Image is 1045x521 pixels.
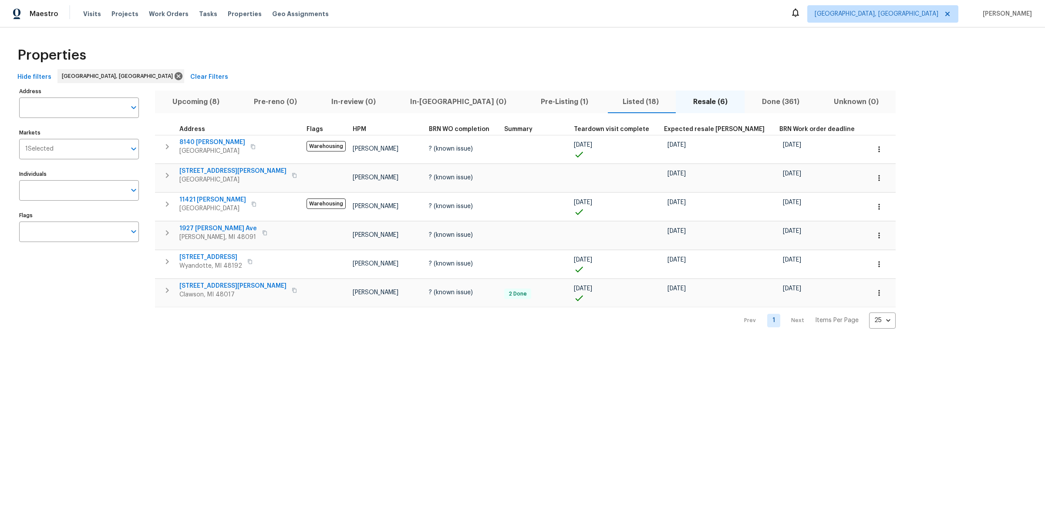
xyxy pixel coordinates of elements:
[179,147,245,155] span: [GEOGRAPHIC_DATA]
[667,142,686,148] span: [DATE]
[307,198,346,209] span: Warehousing
[574,199,592,205] span: [DATE]
[429,232,473,238] span: ? (known issue)
[353,146,398,152] span: [PERSON_NAME]
[179,253,242,262] span: [STREET_ADDRESS]
[190,72,228,83] span: Clear Filters
[179,282,287,290] span: [STREET_ADDRESS][PERSON_NAME]
[179,167,287,175] span: [STREET_ADDRESS][PERSON_NAME]
[667,228,686,234] span: [DATE]
[128,143,140,155] button: Open
[353,232,398,238] span: [PERSON_NAME]
[429,126,489,132] span: BRN WO completion
[228,10,262,18] span: Properties
[783,171,801,177] span: [DATE]
[664,126,765,132] span: Expected resale [PERSON_NAME]
[14,69,55,85] button: Hide filters
[62,72,176,81] span: [GEOGRAPHIC_DATA], [GEOGRAPHIC_DATA]
[667,199,686,205] span: [DATE]
[869,309,896,332] div: 25
[429,175,473,181] span: ? (known issue)
[179,175,287,184] span: [GEOGRAPHIC_DATA]
[111,10,138,18] span: Projects
[429,203,473,209] span: ? (known issue)
[529,96,600,108] span: Pre-Listing (1)
[19,130,139,135] label: Markets
[783,257,801,263] span: [DATE]
[149,10,189,18] span: Work Orders
[179,290,287,299] span: Clawson, MI 48017
[128,101,140,114] button: Open
[429,261,473,267] span: ? (known issue)
[574,142,592,148] span: [DATE]
[179,224,257,233] span: 1927 [PERSON_NAME] Ave
[574,126,649,132] span: Teardown visit complete
[179,138,245,147] span: 8140 [PERSON_NAME]
[667,171,686,177] span: [DATE]
[17,72,51,83] span: Hide filters
[19,89,139,94] label: Address
[353,175,398,181] span: [PERSON_NAME]
[353,261,398,267] span: [PERSON_NAME]
[610,96,671,108] span: Listed (18)
[574,257,592,263] span: [DATE]
[57,69,184,83] div: [GEOGRAPHIC_DATA], [GEOGRAPHIC_DATA]
[505,290,530,298] span: 2 Done
[767,314,780,327] a: Goto page 1
[736,313,896,329] nav: Pagination Navigation
[353,126,366,132] span: HPM
[25,145,54,153] span: 1 Selected
[353,203,398,209] span: [PERSON_NAME]
[353,289,398,296] span: [PERSON_NAME]
[783,228,801,234] span: [DATE]
[783,199,801,205] span: [DATE]
[307,141,346,151] span: Warehousing
[179,195,246,204] span: 11421 [PERSON_NAME]
[815,10,938,18] span: [GEOGRAPHIC_DATA], [GEOGRAPHIC_DATA]
[398,96,518,108] span: In-[GEOGRAPHIC_DATA] (0)
[681,96,739,108] span: Resale (6)
[179,126,205,132] span: Address
[17,51,86,60] span: Properties
[667,257,686,263] span: [DATE]
[319,96,388,108] span: In-review (0)
[128,225,140,238] button: Open
[822,96,890,108] span: Unknown (0)
[179,204,246,213] span: [GEOGRAPHIC_DATA]
[199,11,217,17] span: Tasks
[815,316,859,325] p: Items Per Page
[242,96,309,108] span: Pre-reno (0)
[272,10,329,18] span: Geo Assignments
[19,171,139,177] label: Individuals
[128,184,140,196] button: Open
[179,233,257,242] span: [PERSON_NAME], MI 48091
[504,126,533,132] span: Summary
[783,286,801,292] span: [DATE]
[83,10,101,18] span: Visits
[179,262,242,270] span: Wyandotte, MI 48192
[783,142,801,148] span: [DATE]
[750,96,811,108] span: Done (361)
[429,146,473,152] span: ? (known issue)
[160,96,231,108] span: Upcoming (8)
[574,286,592,292] span: [DATE]
[19,213,139,218] label: Flags
[307,126,323,132] span: Flags
[429,289,473,296] span: ? (known issue)
[667,286,686,292] span: [DATE]
[30,10,58,18] span: Maestro
[187,69,232,85] button: Clear Filters
[779,126,855,132] span: BRN Work order deadline
[979,10,1032,18] span: [PERSON_NAME]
